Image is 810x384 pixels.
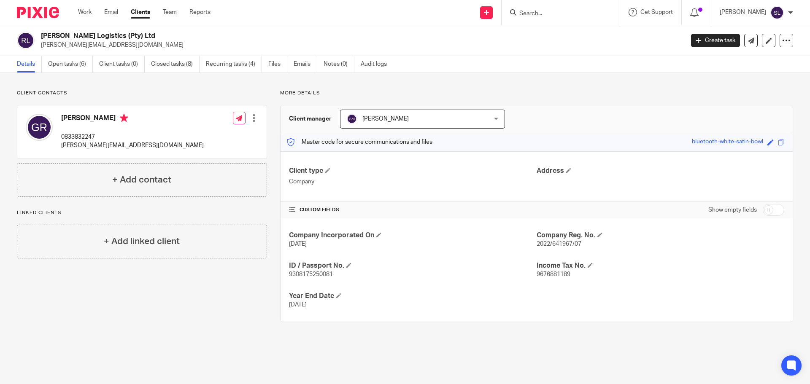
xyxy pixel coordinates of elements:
[640,9,673,15] span: Get Support
[537,241,581,247] span: 2022/641967/07
[289,207,537,213] h4: CUSTOM FIELDS
[289,261,537,270] h4: ID / Passport No.
[112,173,171,186] h4: + Add contact
[537,271,570,277] span: 9676881189
[163,8,177,16] a: Team
[61,133,204,141] p: 0833832247
[78,8,92,16] a: Work
[537,166,784,175] h4: Address
[268,56,287,73] a: Files
[347,114,357,124] img: svg%3E
[537,261,784,270] h4: Income Tax No.
[294,56,317,73] a: Emails
[537,231,784,240] h4: Company Reg. No.
[289,115,332,123] h3: Client manager
[289,166,537,175] h4: Client type
[770,6,784,19] img: svg%3E
[189,8,211,16] a: Reports
[362,116,409,122] span: [PERSON_NAME]
[41,32,551,40] h2: [PERSON_NAME] Logistics (Pty) Ltd
[280,90,793,97] p: More details
[361,56,393,73] a: Audit logs
[151,56,200,73] a: Closed tasks (8)
[289,302,307,308] span: [DATE]
[691,34,740,47] a: Create task
[692,137,763,147] div: bluetooth-white-satin-bowl
[17,7,59,18] img: Pixie
[61,141,204,150] p: [PERSON_NAME][EMAIL_ADDRESS][DOMAIN_NAME]
[48,56,93,73] a: Open tasks (6)
[17,90,267,97] p: Client contacts
[289,231,537,240] h4: Company Incorporated On
[131,8,150,16] a: Clients
[104,8,118,16] a: Email
[17,32,35,49] img: svg%3E
[104,235,180,248] h4: + Add linked client
[708,206,757,214] label: Show empty fields
[287,138,432,146] p: Master code for secure communications and files
[518,10,594,18] input: Search
[17,209,267,216] p: Linked clients
[99,56,145,73] a: Client tasks (0)
[720,8,766,16] p: [PERSON_NAME]
[17,56,42,73] a: Details
[120,114,128,122] i: Primary
[206,56,262,73] a: Recurring tasks (4)
[324,56,354,73] a: Notes (0)
[26,114,53,141] img: svg%3E
[41,41,678,49] p: [PERSON_NAME][EMAIL_ADDRESS][DOMAIN_NAME]
[289,292,537,301] h4: Year End Date
[61,114,204,124] h4: [PERSON_NAME]
[289,241,307,247] span: [DATE]
[289,271,333,277] span: 9308175250081
[289,177,537,186] p: Company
